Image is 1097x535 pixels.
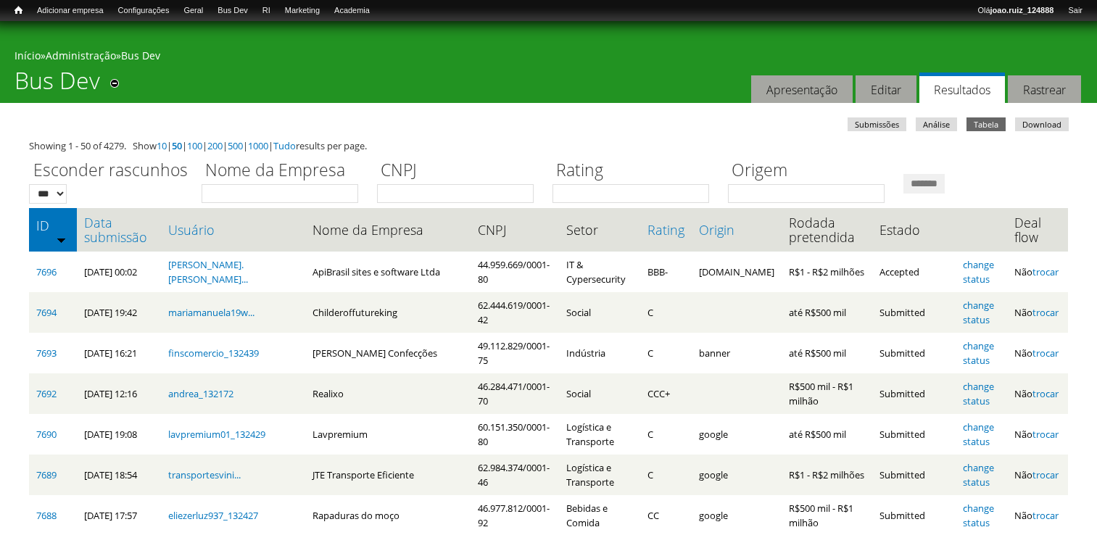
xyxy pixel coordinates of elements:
a: 10 [157,139,167,152]
td: Não [1007,252,1068,292]
a: change status [963,299,994,326]
a: eliezerluz937_132427 [168,509,258,522]
a: 7688 [36,509,57,522]
td: 62.444.619/0001-42 [471,292,559,333]
td: [DATE] 16:21 [77,333,161,373]
a: 7694 [36,306,57,319]
td: Logística e Transporte [559,414,640,455]
th: Nome da Empresa [305,208,471,252]
td: [DOMAIN_NAME] [692,252,782,292]
td: 46.284.471/0001-70 [471,373,559,414]
a: change status [963,380,994,407]
span: Início [15,5,22,15]
td: Submitted [872,373,956,414]
td: google [692,414,782,455]
td: [DATE] 18:54 [77,455,161,495]
td: Realixo [305,373,471,414]
a: Geral [176,4,210,18]
a: Origin [699,223,774,237]
div: » » [15,49,1082,67]
td: Accepted [872,252,956,292]
a: Download [1015,117,1069,131]
a: 7692 [36,387,57,400]
a: transportesvini... [168,468,241,481]
td: Submitted [872,333,956,373]
td: ApiBrasil sites e software Ltda [305,252,471,292]
a: Resultados [919,72,1005,104]
div: Showing 1 - 50 of 4279. Show | | | | | | results per page. [29,138,1068,153]
a: Apresentação [751,75,853,104]
a: RI [255,4,278,18]
td: Childeroffutureking [305,292,471,333]
td: [DATE] 00:02 [77,252,161,292]
a: 7693 [36,347,57,360]
td: [DATE] 19:08 [77,414,161,455]
label: CNPJ [377,158,543,184]
a: 100 [187,139,202,152]
a: Início [15,49,41,62]
a: trocar [1032,509,1059,522]
a: change status [963,502,994,529]
td: banner [692,333,782,373]
td: Logística e Transporte [559,455,640,495]
a: Tudo [273,139,296,152]
td: C [640,455,692,495]
a: Sair [1061,4,1090,18]
th: Estado [872,208,956,252]
td: [DATE] 12:16 [77,373,161,414]
a: finscomercio_132439 [168,347,259,360]
td: JTE Transporte Eficiente [305,455,471,495]
a: Academia [327,4,377,18]
a: 7690 [36,428,57,441]
th: Rodada pretendida [782,208,872,252]
a: change status [963,420,994,448]
a: 7689 [36,468,57,481]
a: Configurações [111,4,177,18]
a: 1000 [248,139,268,152]
a: andrea_132172 [168,387,233,400]
label: Rating [552,158,719,184]
label: Nome da Empresa [202,158,368,184]
a: change status [963,258,994,286]
td: CCC+ [640,373,692,414]
td: Social [559,373,640,414]
a: Submissões [848,117,906,131]
a: trocar [1032,387,1059,400]
td: 62.984.374/0001-46 [471,455,559,495]
a: trocar [1032,306,1059,319]
a: Bus Dev [210,4,255,18]
td: R$500 mil - R$1 milhão [782,373,872,414]
a: Olájoao.ruiz_124888 [970,4,1061,18]
strong: joao.ruiz_124888 [990,6,1054,14]
a: trocar [1032,265,1059,278]
a: trocar [1032,428,1059,441]
label: Esconder rascunhos [29,158,192,184]
a: change status [963,339,994,367]
a: Tabela [966,117,1006,131]
a: Administração [46,49,116,62]
h1: Bus Dev [15,67,100,103]
td: google [692,455,782,495]
a: Rastrear [1008,75,1081,104]
a: Editar [856,75,916,104]
a: Adicionar empresa [30,4,111,18]
td: 49.112.829/0001-75 [471,333,559,373]
a: lavpremium01_132429 [168,428,265,441]
a: mariamanuela19w... [168,306,254,319]
th: CNPJ [471,208,559,252]
td: Não [1007,373,1068,414]
a: Rating [647,223,684,237]
a: [PERSON_NAME].[PERSON_NAME]... [168,258,248,286]
a: Data submissão [84,215,154,244]
a: 200 [207,139,223,152]
td: R$1 - R$2 milhões [782,455,872,495]
td: até R$500 mil [782,414,872,455]
td: C [640,414,692,455]
a: 500 [228,139,243,152]
td: C [640,333,692,373]
a: trocar [1032,468,1059,481]
a: Marketing [278,4,327,18]
a: 7696 [36,265,57,278]
td: 60.151.350/0001-80 [471,414,559,455]
td: Submitted [872,414,956,455]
